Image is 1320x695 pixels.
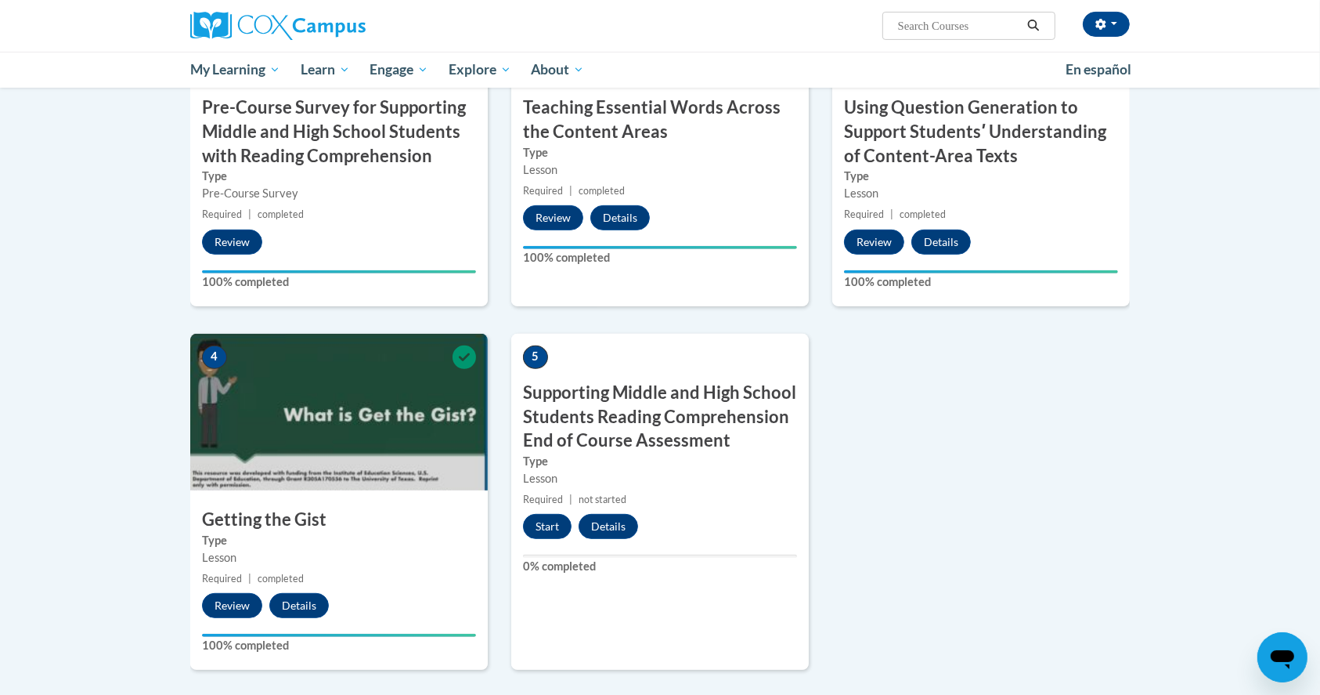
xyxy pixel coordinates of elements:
a: Explore [438,52,521,88]
span: My Learning [190,60,280,79]
a: Learn [290,52,360,88]
span: Required [523,185,563,197]
button: Details [590,205,650,230]
span: Explore [449,60,511,79]
h3: Using Question Generation to Support Studentsʹ Understanding of Content-Area Texts [832,96,1130,168]
button: Details [269,593,329,618]
span: | [569,185,572,197]
a: About [521,52,595,88]
div: Lesson [844,185,1118,202]
span: Learn [301,60,350,79]
label: Type [523,453,797,470]
button: Account Settings [1083,12,1130,37]
button: Details [579,514,638,539]
label: Type [202,168,476,185]
input: Search Courses [896,16,1022,35]
button: Review [844,230,904,255]
a: My Learning [180,52,290,88]
a: Engage [359,52,438,88]
button: Review [523,205,583,230]
iframe: Button to launch messaging window [1257,632,1307,682]
label: 0% completed [523,558,797,575]
h3: Getting the Gist [190,508,488,532]
img: Cox Campus [190,12,366,40]
label: 100% completed [202,637,476,654]
a: En español [1055,53,1141,86]
label: 100% completed [523,249,797,266]
span: Required [202,208,242,220]
span: About [531,60,584,79]
a: Cox Campus [190,12,488,40]
span: not started [579,494,626,505]
span: Required [844,208,884,220]
button: Search [1022,16,1045,35]
div: Lesson [202,549,476,566]
button: Start [523,514,572,539]
button: Review [202,593,262,618]
div: Your progress [844,270,1118,273]
label: Type [202,532,476,549]
span: Required [202,573,242,585]
div: Lesson [523,470,797,487]
div: Your progress [523,246,797,249]
img: Course Image [190,334,488,490]
div: Your progress [202,270,476,273]
span: | [248,573,251,585]
span: completed [579,185,625,197]
button: Review [202,230,262,255]
span: Engage [370,60,428,79]
span: | [569,494,572,505]
span: | [890,208,893,220]
div: Pre-Course Survey [202,185,476,202]
h3: Pre-Course Survey for Supporting Middle and High School Students with Reading Comprehension [190,96,488,168]
span: completed [258,208,304,220]
div: Lesson [523,161,797,179]
label: 100% completed [202,273,476,291]
label: 100% completed [844,273,1118,291]
button: Details [911,230,971,255]
div: Your progress [202,634,476,637]
div: Main menu [167,52,1153,88]
label: Type [523,144,797,161]
h3: Teaching Essential Words Across the Content Areas [511,96,809,144]
span: 5 [523,346,548,369]
span: completed [258,573,304,585]
span: Required [523,494,563,505]
span: 4 [202,346,227,369]
label: Type [844,168,1118,185]
span: En español [1066,61,1131,78]
span: | [248,208,251,220]
h3: Supporting Middle and High School Students Reading Comprehension End of Course Assessment [511,381,809,453]
span: completed [900,208,946,220]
